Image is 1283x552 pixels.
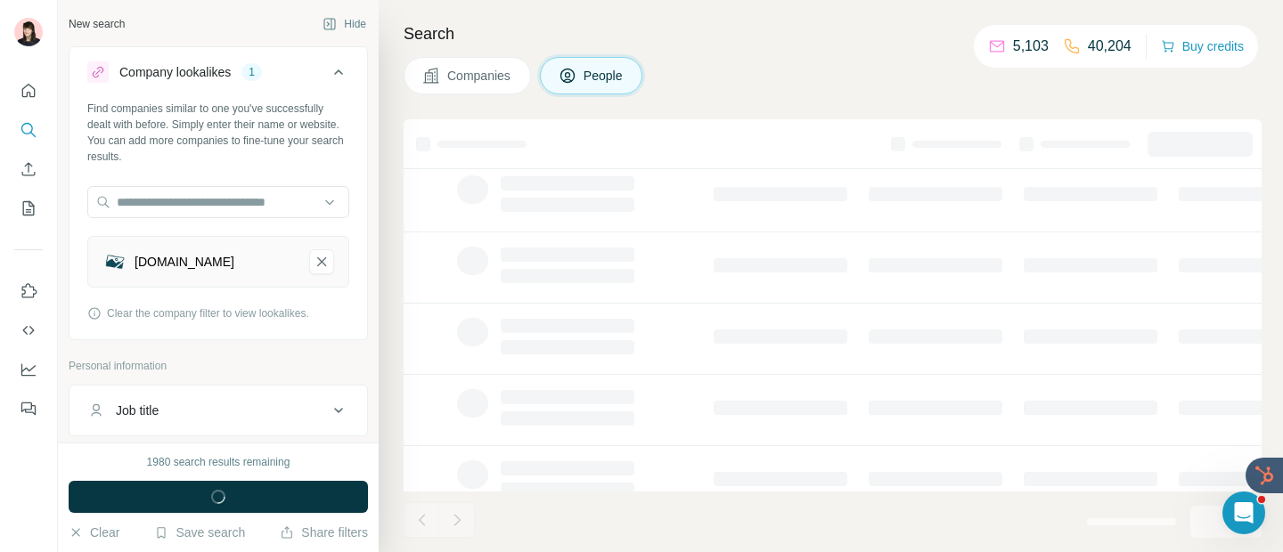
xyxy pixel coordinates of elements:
[14,353,43,386] button: Dashboard
[69,51,367,101] button: Company lookalikes1
[1161,34,1244,59] button: Buy credits
[87,101,349,165] div: Find companies similar to one you've successfully dealt with before. Simply enter their name or w...
[404,21,1262,46] h4: Search
[1013,36,1049,57] p: 5,103
[14,393,43,425] button: Feedback
[280,524,368,541] button: Share filters
[14,18,43,46] img: Avatar
[241,64,262,80] div: 1
[310,11,379,37] button: Hide
[1222,491,1265,534] iframe: Intercom live chat
[107,305,309,321] span: Clear the company filter to view lookalikes.
[69,358,368,374] p: Personal information
[69,16,125,32] div: New search
[147,454,290,470] div: 1980 search results remaining
[14,114,43,146] button: Search
[14,153,43,185] button: Enrich CSV
[69,389,367,432] button: Job title
[116,402,159,419] div: Job title
[14,275,43,307] button: Use Surfe on LinkedIn
[309,249,334,274] button: customerscore.io-remove-button
[14,75,43,107] button: Quick start
[135,253,234,271] div: [DOMAIN_NAME]
[1088,36,1132,57] p: 40,204
[69,524,119,541] button: Clear
[119,63,231,81] div: Company lookalikes
[154,524,245,541] button: Save search
[14,314,43,346] button: Use Surfe API
[102,249,127,274] img: customerscore.io-logo
[14,192,43,224] button: My lists
[584,67,625,85] span: People
[447,67,512,85] span: Companies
